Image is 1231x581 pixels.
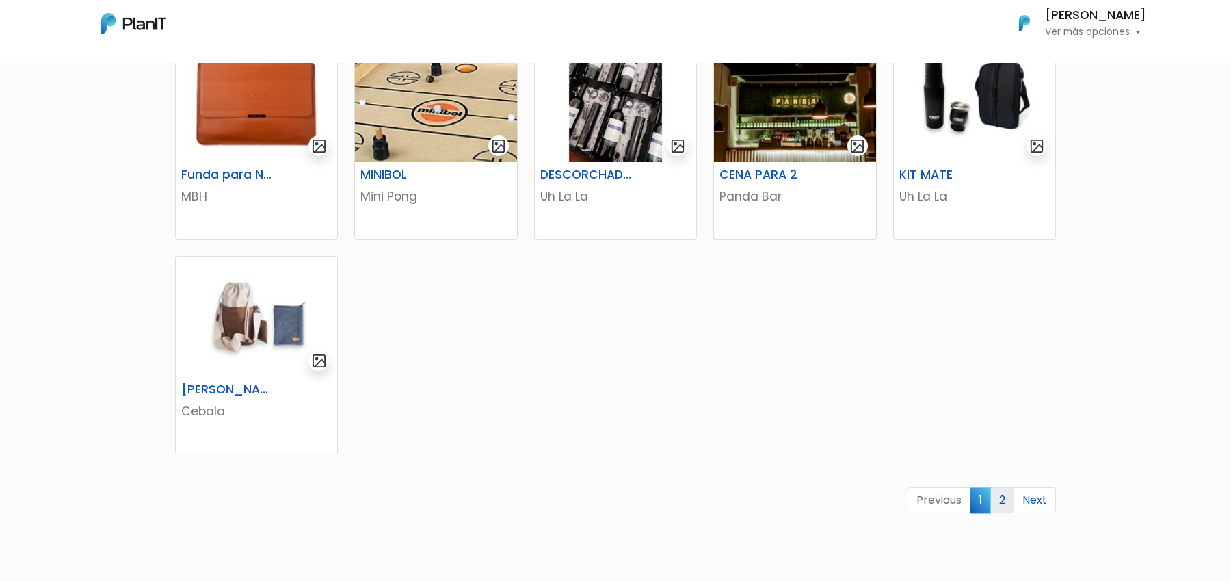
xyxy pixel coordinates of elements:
a: Next [1014,487,1056,513]
img: thumb_WhatsApp_Image_2025-08-06_at_12.43.13__12_.jpeg [176,42,337,162]
p: Uh La La [899,188,1050,205]
img: PlanIt Logo [1009,8,1040,38]
h6: MINIBOL [352,168,464,182]
img: thumb_Dise%C3%B1o_sin_t%C3%ADtulo_-_2024-12-10T101138.861.png [535,42,696,162]
a: gallery-light Funda para Notebook Nomad MBH [175,41,338,240]
a: 2 [990,487,1014,513]
img: thumb_thumb_9209972E-E399-434D-BEEF-F65B94FC7BA6_1_201_a.jpeg [714,42,875,162]
p: MBH [181,188,332,205]
img: gallery-light [1029,138,1045,154]
img: thumb_WhatsApp_Image_2021-09-24_at_09.48.56portada.jpeg [355,42,516,162]
img: thumb_image-Photoroom__19_.jpg [176,257,337,377]
h6: KIT MATE [891,168,1003,182]
img: gallery-light [311,138,327,154]
a: gallery-light [PERSON_NAME] + YERBERO Cebala [175,256,338,454]
img: gallery-light [849,138,865,154]
h6: CENA PARA 2 [711,168,823,182]
img: gallery-light [670,138,686,154]
h6: DESCORCHADOR + VINO [532,168,644,182]
p: Ver más opciones [1045,27,1146,37]
img: PlanIt Logo [101,13,166,34]
img: thumb_99BBCD63-EF96-4B08-BE7C-73DB5A7664DF.jpeg [894,42,1055,162]
p: Mini Pong [360,188,511,205]
h6: Funda para Notebook Nomad [173,168,284,182]
h6: [PERSON_NAME] + YERBERO [173,383,284,397]
button: PlanIt Logo [PERSON_NAME] Ver más opciones [1001,5,1146,41]
a: gallery-light CENA PARA 2 Panda Bar [713,41,876,240]
a: gallery-light KIT MATE Uh La La [893,41,1056,240]
p: Cebala [181,402,332,420]
p: Panda Bar [719,188,870,205]
a: gallery-light DESCORCHADOR + VINO Uh La La [534,41,697,240]
p: Uh La La [540,188,691,205]
h6: [PERSON_NAME] [1045,10,1146,22]
span: 1 [970,487,991,513]
img: gallery-light [491,138,507,154]
div: ¿Necesitás ayuda? [70,13,197,40]
img: gallery-light [311,353,327,369]
a: gallery-light MINIBOL Mini Pong [354,41,517,240]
